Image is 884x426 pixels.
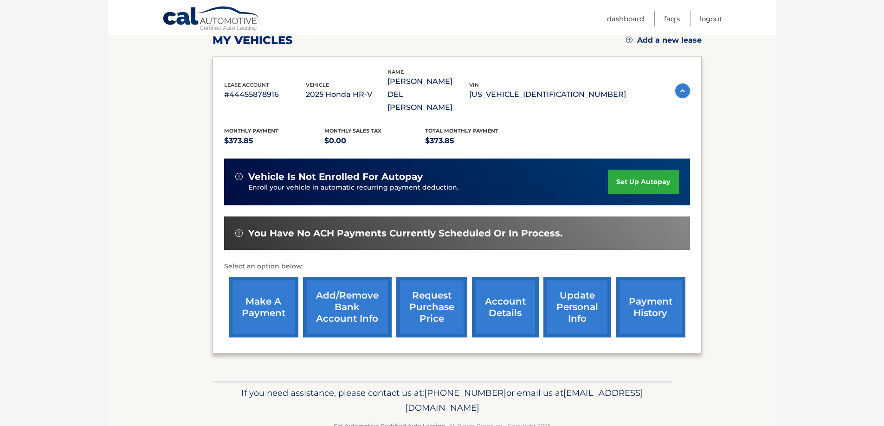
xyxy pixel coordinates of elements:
a: Logout [700,11,722,26]
p: $373.85 [425,134,526,147]
img: alert-white.svg [235,229,243,237]
a: payment history [616,277,685,337]
a: update personal info [543,277,611,337]
a: make a payment [229,277,298,337]
span: vin [469,82,479,88]
img: accordion-active.svg [675,83,690,98]
p: [PERSON_NAME] DEL [PERSON_NAME] [387,75,469,114]
p: 2025 Honda HR-V [306,88,387,101]
p: Select an option below: [224,261,690,272]
img: alert-white.svg [235,173,243,180]
a: Cal Automotive [162,6,260,33]
a: FAQ's [664,11,680,26]
p: $373.85 [224,134,325,147]
span: [EMAIL_ADDRESS][DOMAIN_NAME] [405,388,643,413]
a: Add/Remove bank account info [303,277,392,337]
span: [PHONE_NUMBER] [424,388,506,398]
a: Dashboard [607,11,644,26]
p: $0.00 [324,134,425,147]
span: Total Monthly Payment [425,127,498,134]
p: Enroll your vehicle in automatic recurring payment deduction. [248,183,608,193]
span: name [387,69,404,75]
p: [US_VEHICLE_IDENTIFICATION_NUMBER] [469,88,626,101]
h2: my vehicles [213,33,293,47]
span: lease account [224,82,269,88]
a: request purchase price [396,277,467,337]
span: vehicle is not enrolled for autopay [248,171,423,183]
img: add.svg [626,37,632,43]
p: #44455878916 [224,88,306,101]
span: vehicle [306,82,329,88]
span: Monthly Payment [224,127,278,134]
p: If you need assistance, please contact us at: or email us at [219,386,666,415]
span: Monthly sales Tax [324,127,381,134]
a: Add a new lease [626,36,702,45]
a: account details [472,277,539,337]
a: set up autopay [608,170,678,194]
span: You have no ACH payments currently scheduled or in process. [248,228,562,239]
